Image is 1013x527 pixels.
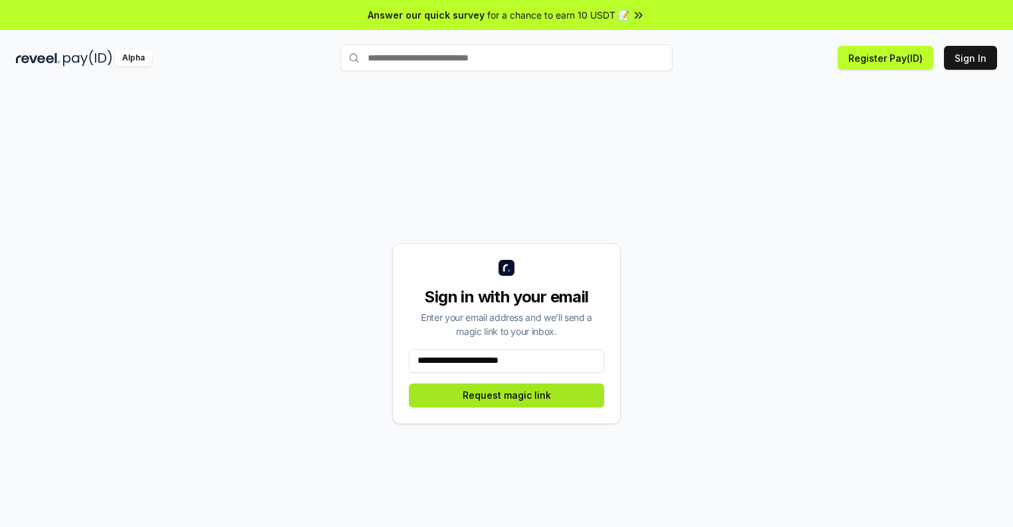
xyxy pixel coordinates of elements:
div: Enter your email address and we’ll send a magic link to your inbox. [409,310,604,338]
span: Answer our quick survey [368,8,485,22]
div: Alpha [115,50,152,66]
div: Sign in with your email [409,286,604,308]
button: Request magic link [409,383,604,407]
button: Sign In [944,46,997,70]
span: for a chance to earn 10 USDT 📝 [487,8,629,22]
button: Register Pay(ID) [838,46,933,70]
img: reveel_dark [16,50,60,66]
img: logo_small [499,260,514,276]
img: pay_id [63,50,112,66]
